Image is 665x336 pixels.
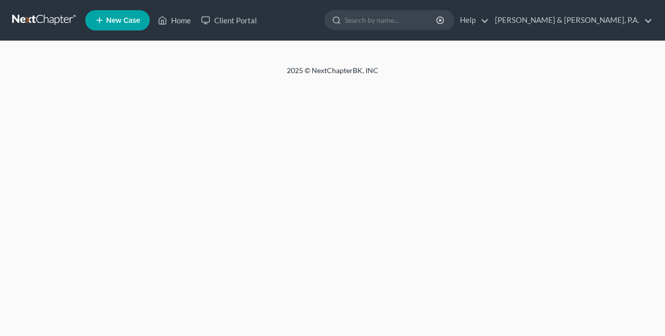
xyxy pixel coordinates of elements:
[196,11,262,29] a: Client Portal
[345,11,438,29] input: Search by name...
[106,17,140,24] span: New Case
[43,65,622,84] div: 2025 © NextChapterBK, INC
[153,11,196,29] a: Home
[455,11,489,29] a: Help
[490,11,652,29] a: [PERSON_NAME] & [PERSON_NAME], P.A.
